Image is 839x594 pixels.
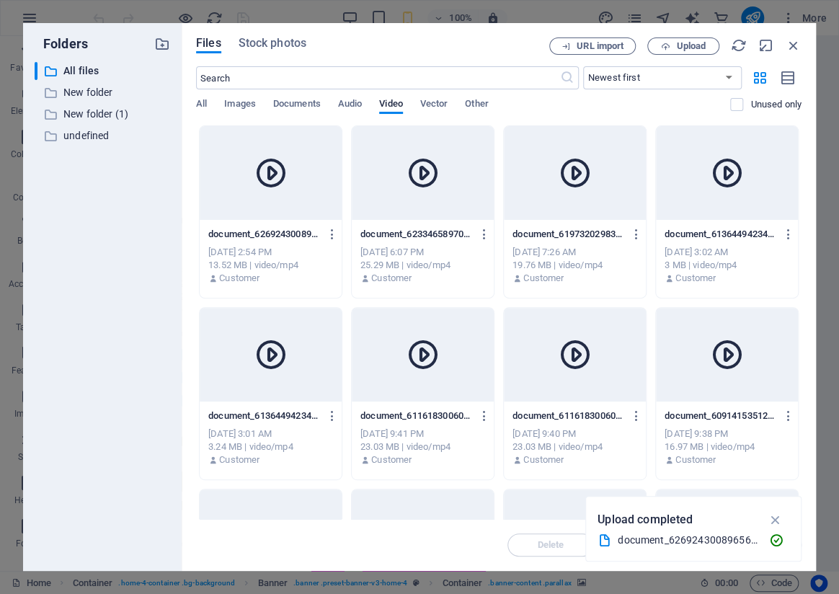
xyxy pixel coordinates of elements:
p: document_6269243008965679437-znpTF8hMS6hBVpUp5oHnPg.mp4 [208,228,319,241]
p: Folders [35,35,88,53]
div: 16.97 MB | video/mp4 [665,440,789,453]
button: 1 [33,498,51,502]
span: Other [465,95,488,115]
p: document_6136449423401556913-ELBo6NloKqTCY6ZnVdPZeg.mp4 [665,228,776,241]
div: [DATE] 3:01 AM [208,427,333,440]
div: New folder (1) [35,105,170,123]
p: Displays only files that are not in use on the website. Files added during this session can still... [750,98,802,111]
span: Upload [676,42,706,50]
p: Customer [371,272,412,285]
p: Customer [219,453,259,466]
p: document_6233465897030260843-28-9-yMkYcvSTsQy1P41CA.mp4 [360,228,471,241]
p: document_6091415351273211722-hDcXswVuXW8WSN93zG2mhA.mp4 [665,409,776,422]
p: Customer [523,453,564,466]
i: Minimize [758,37,774,53]
div: 25.29 MB | video/mp4 [360,259,485,272]
span: Files [196,35,221,52]
div: [DATE] 9:41 PM [360,427,485,440]
span: Video [379,95,402,115]
p: Customer [675,453,716,466]
div: 3.24 MB | video/mp4 [208,440,333,453]
div: 19.76 MB | video/mp4 [512,259,637,272]
div: ​ [35,62,37,80]
span: Documents [273,95,321,115]
p: All files [63,63,143,79]
i: Reload [731,37,747,53]
div: 23.03 MB | video/mp4 [360,440,485,453]
p: New folder [63,84,143,101]
p: document_6197320298375681144-dqxvL02_N9w3Ae4dCKkMmQ.mp4 [512,228,623,241]
span: Audio [338,95,362,115]
div: document_6269243008965679437.mp4 [618,532,758,549]
p: Customer [371,453,412,466]
i: Close [786,37,802,53]
p: document_6136449423401556914-Z56CM36wIwZaPv5MTiAIyQ.mp4 [208,409,319,422]
button: 3 [33,533,51,536]
div: [DATE] 2:54 PM [208,246,333,259]
div: [DATE] 6:07 PM [360,246,485,259]
div: 23.03 MB | video/mp4 [512,440,637,453]
p: Customer [675,272,716,285]
div: [DATE] 9:40 PM [512,427,637,440]
span: Vector [420,95,448,115]
p: undefined [63,128,143,144]
span: Images [224,95,256,115]
p: New folder (1) [63,106,143,123]
i: Create new folder [154,36,170,52]
span: URL import [577,42,623,50]
p: document_6116183006035056563-gSyMxl7sko5VFqCbpnrqTw.mp4 [360,409,471,422]
div: undefined [35,127,170,145]
p: document_6116183006035056563-oXjIEbMGDu57vCFlgTOCYQ.mp4 [512,409,623,422]
div: 3 MB | video/mp4 [665,259,789,272]
span: All [196,95,207,115]
p: Upload completed [598,510,693,529]
div: [DATE] 7:26 AM [512,246,637,259]
p: Customer [219,272,259,285]
div: [DATE] 9:38 PM [665,427,789,440]
p: Customer [523,272,564,285]
button: URL import [549,37,636,55]
input: Search [196,66,560,89]
button: 2 [33,515,51,519]
div: [DATE] 3:02 AM [665,246,789,259]
div: 13.52 MB | video/mp4 [208,259,333,272]
span: Stock photos [239,35,306,52]
div: New folder [35,84,170,102]
button: Upload [647,37,719,55]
